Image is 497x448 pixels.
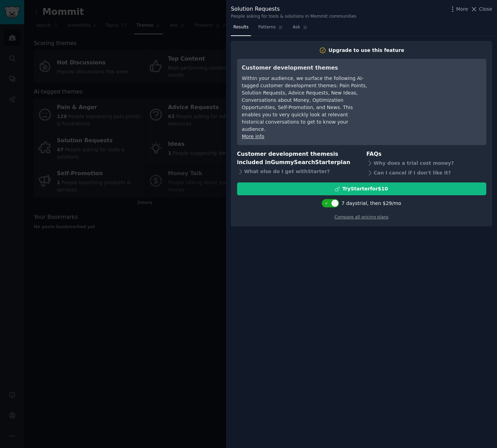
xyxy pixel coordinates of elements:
[290,22,310,36] a: Ask
[293,24,300,30] span: Ask
[378,64,481,116] iframe: YouTube video player
[231,14,356,20] div: People asking for tools & solutions in Mommit communities
[237,150,357,167] h3: Customer development themes is included in plan
[449,6,468,13] button: More
[366,158,486,168] div: Why does a trial cost money?
[366,168,486,178] div: Can I cancel if I don't like it?
[231,5,356,14] div: Solution Requests
[258,24,275,30] span: Patterns
[342,185,388,192] div: Try Starter for $10
[237,167,357,177] div: What else do I get with Starter ?
[456,6,468,13] span: More
[242,75,368,133] div: Within your audience, we surface the following AI-tagged customer development themes: Pain Points...
[335,215,388,219] a: Compare all pricing plans
[341,200,401,207] div: 7 days trial, then $ 29 /mo
[242,64,368,72] h3: Customer development themes
[271,159,337,165] span: GummySearch Starter
[237,182,486,195] button: TryStarterfor$10
[231,22,251,36] a: Results
[479,6,492,13] span: Close
[470,6,492,13] button: Close
[233,24,248,30] span: Results
[256,22,285,36] a: Patterns
[242,134,264,139] a: More info
[366,150,486,159] h3: FAQs
[329,47,404,54] div: Upgrade to use this feature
